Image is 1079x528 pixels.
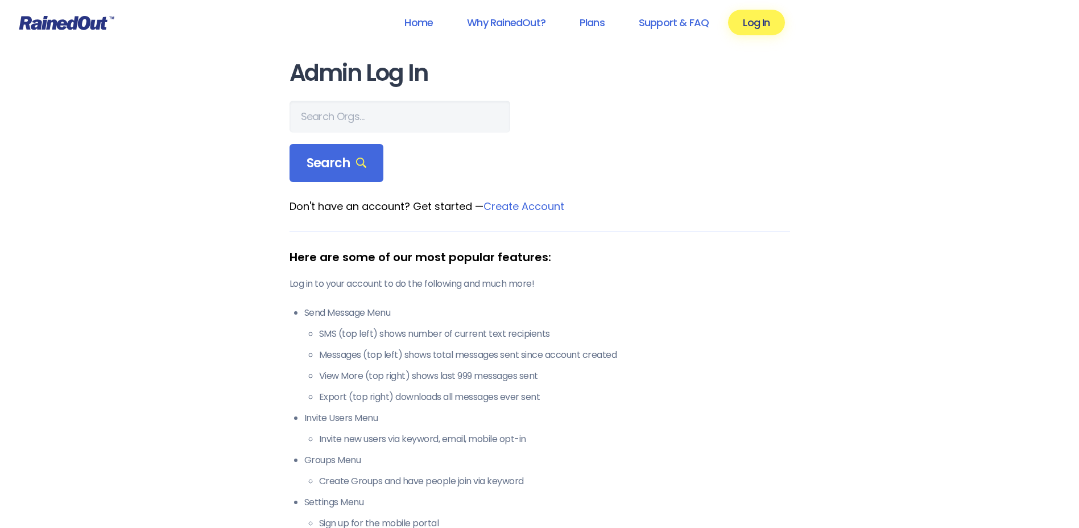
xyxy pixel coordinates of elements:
div: Here are some of our most popular features: [290,249,790,266]
span: Search [307,155,367,171]
li: Messages (top left) shows total messages sent since account created [319,348,790,362]
li: Export (top right) downloads all messages ever sent [319,390,790,404]
li: Groups Menu [304,453,790,488]
h1: Admin Log In [290,60,790,86]
a: Support & FAQ [624,10,724,35]
a: Create Account [483,199,564,213]
a: Why RainedOut? [452,10,560,35]
a: Home [390,10,448,35]
li: Send Message Menu [304,306,790,404]
li: SMS (top left) shows number of current text recipients [319,327,790,341]
li: Invite new users via keyword, email, mobile opt-in [319,432,790,446]
div: Search [290,144,384,183]
a: Log In [728,10,784,35]
li: Invite Users Menu [304,411,790,446]
p: Log in to your account to do the following and much more! [290,277,790,291]
input: Search Orgs… [290,101,510,133]
li: Create Groups and have people join via keyword [319,475,790,488]
li: View More (top right) shows last 999 messages sent [319,369,790,383]
a: Plans [565,10,619,35]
